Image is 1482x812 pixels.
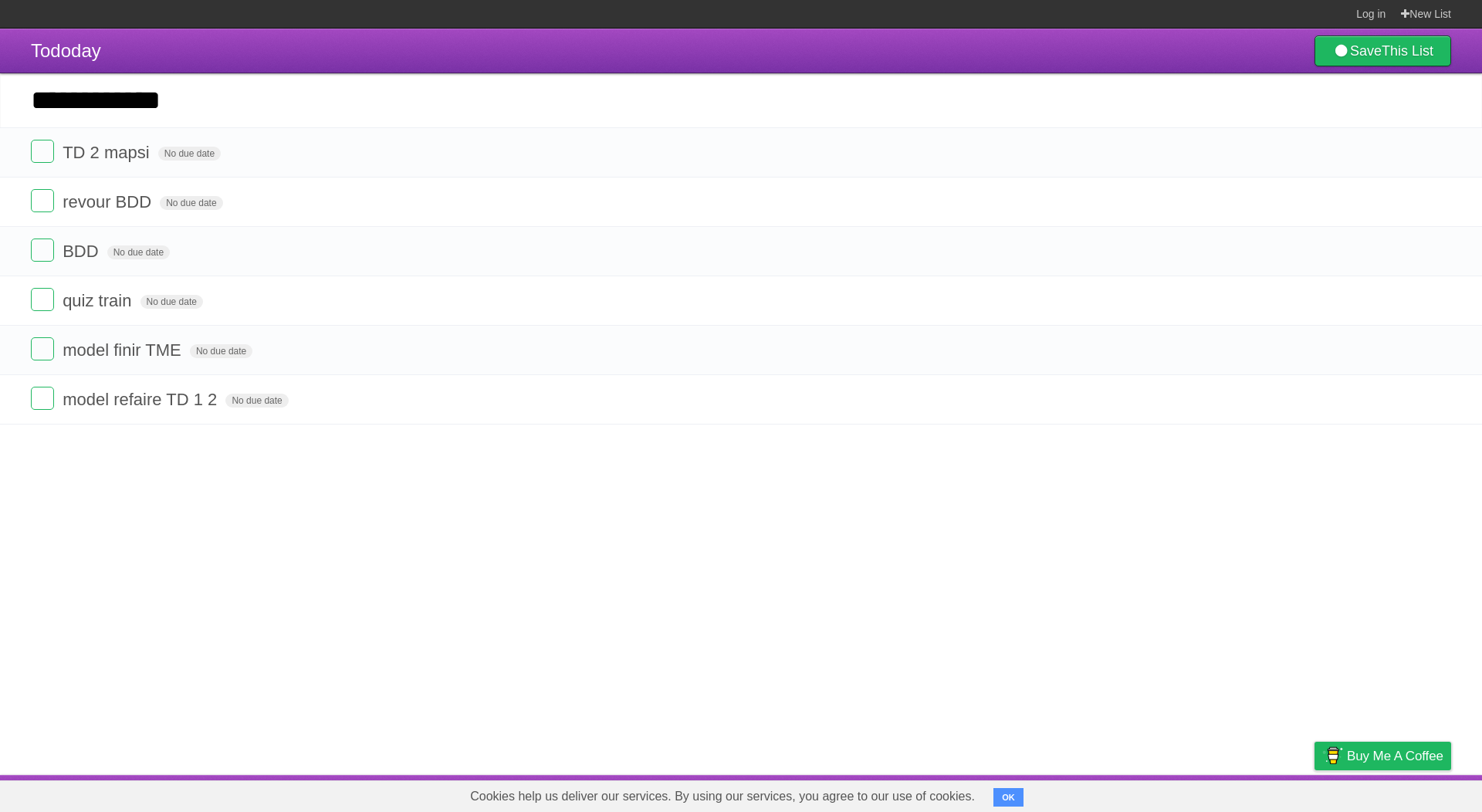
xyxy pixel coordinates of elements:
[1109,779,1142,808] a: About
[1382,43,1433,59] b: This List
[63,340,185,360] span: model finir TME
[63,291,135,310] span: quiz train
[63,390,221,409] span: model refaire TD 1 2
[31,239,54,262] label: Done
[1354,779,1451,808] a: Suggest a feature
[31,189,54,212] label: Done
[1315,742,1451,770] a: Buy me a coffee
[190,344,252,358] span: No due date
[225,394,288,408] span: No due date
[63,192,155,211] span: revour BDD
[63,143,153,162] span: TD 2 mapsi
[63,242,102,261] span: BDD
[160,196,222,210] span: No due date
[31,140,54,163] label: Done
[1242,779,1276,808] a: Terms
[140,295,203,309] span: No due date
[1347,743,1443,770] span: Buy me a coffee
[107,245,170,259] span: No due date
[1294,779,1335,808] a: Privacy
[31,40,101,61] span: Tododay
[31,288,54,311] label: Done
[1322,743,1343,769] img: Buy me a coffee
[1160,779,1223,808] a: Developers
[1315,36,1451,66] a: SaveThis List
[993,788,1024,807] button: OK
[31,387,54,410] label: Done
[31,337,54,360] label: Done
[158,147,221,161] span: No due date
[455,781,990,812] span: Cookies help us deliver our services. By using our services, you agree to our use of cookies.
